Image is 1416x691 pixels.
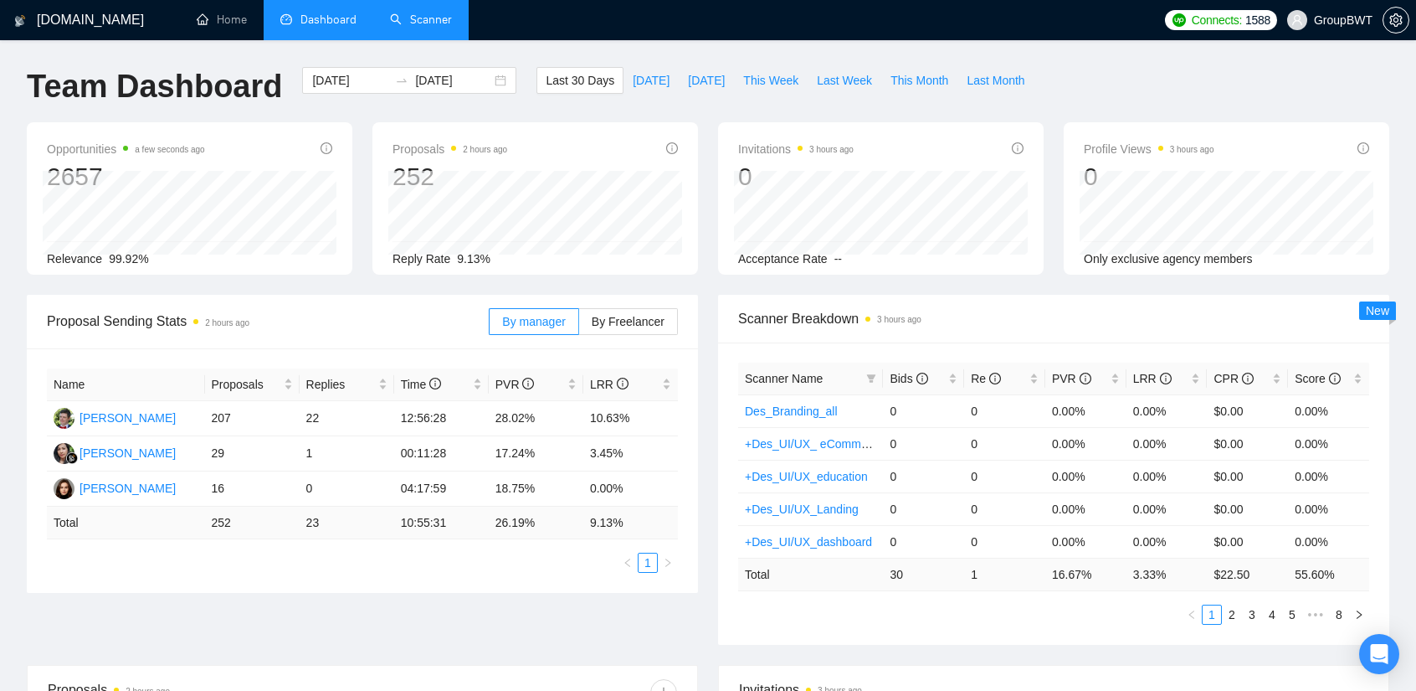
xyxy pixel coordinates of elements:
[489,436,583,472] td: 17.24%
[1207,427,1288,460] td: $0.00
[66,452,78,464] img: gigradar-bm.png
[1383,13,1408,27] span: setting
[415,71,491,90] input: End date
[502,315,565,328] span: By manager
[1126,492,1208,525] td: 0.00%
[623,67,679,94] button: [DATE]
[392,139,507,159] span: Proposals
[300,507,394,539] td: 23
[392,161,507,193] div: 252
[745,535,872,549] a: +Des_UI/UX_dashboard
[394,401,489,436] td: 12:56:28
[964,394,1045,427] td: 0
[463,145,507,154] time: 2 hours ago
[1359,634,1399,674] div: Open Intercom Messenger
[197,13,247,27] a: homeHome
[1383,13,1409,27] a: setting
[881,67,957,94] button: This Month
[1288,558,1369,590] td: 55.60 %
[738,308,1369,329] span: Scanner Breakdown
[495,378,535,391] span: PVR
[1288,427,1369,460] td: 0.00%
[27,67,282,106] h1: Team Dashboard
[1366,304,1389,317] span: New
[1302,605,1329,625] span: •••
[47,507,205,539] td: Total
[617,378,628,389] span: info-circle
[489,507,583,539] td: 26.19 %
[1045,525,1126,558] td: 0.00%
[306,375,375,394] span: Replies
[1084,252,1253,266] span: Only exclusive agency members
[205,401,300,436] td: 207
[312,71,388,90] input: Start date
[395,74,408,87] span: to
[883,460,964,492] td: 0
[205,318,249,327] time: 2 hours ago
[1045,558,1126,590] td: 16.67 %
[300,369,394,401] th: Replies
[1012,142,1024,154] span: info-circle
[1172,13,1186,27] img: upwork-logo.png
[743,71,798,90] span: This Week
[489,472,583,507] td: 18.75%
[639,554,657,572] a: 1
[745,470,868,483] a: +Des_UI/UX_education
[47,369,205,401] th: Name
[401,378,441,391] span: Time
[1126,394,1208,427] td: 0.00%
[1207,558,1288,590] td: $ 22.50
[1357,142,1369,154] span: info-circle
[1288,460,1369,492] td: 0.00%
[738,139,854,159] span: Invitations
[1045,492,1126,525] td: 0.00%
[1243,606,1261,624] a: 3
[394,472,489,507] td: 04:17:59
[877,315,921,324] time: 3 hours ago
[1207,460,1288,492] td: $0.00
[80,444,176,462] div: [PERSON_NAME]
[808,67,881,94] button: Last Week
[658,553,678,573] li: Next Page
[1170,145,1214,154] time: 3 hours ago
[80,409,176,427] div: [PERSON_NAME]
[745,437,884,451] a: +Des_UI/UX_ eCommerce
[1262,605,1282,625] li: 4
[866,374,876,384] span: filter
[395,74,408,87] span: swap-right
[1242,605,1262,625] li: 3
[1045,460,1126,492] td: 0.00%
[1203,606,1221,624] a: 1
[633,71,670,90] span: [DATE]
[1223,606,1241,624] a: 2
[522,378,534,389] span: info-circle
[212,375,280,394] span: Proposals
[1202,605,1222,625] li: 1
[1207,492,1288,525] td: $0.00
[80,479,176,498] div: [PERSON_NAME]
[1182,605,1202,625] li: Previous Page
[1133,372,1172,385] span: LRR
[1126,525,1208,558] td: 0.00%
[890,71,948,90] span: This Month
[1084,139,1214,159] span: Profile Views
[47,252,102,266] span: Relevance
[54,408,74,429] img: AS
[618,553,638,573] li: Previous Page
[1354,610,1364,620] span: right
[964,460,1045,492] td: 0
[1052,372,1091,385] span: PVR
[583,401,678,436] td: 10.63%
[14,8,26,34] img: logo
[1329,373,1341,384] span: info-circle
[1245,11,1270,29] span: 1588
[809,145,854,154] time: 3 hours ago
[964,558,1045,590] td: 1
[738,161,854,193] div: 0
[205,507,300,539] td: 252
[1084,161,1214,193] div: 0
[1192,11,1242,29] span: Connects:
[54,446,176,459] a: SN[PERSON_NAME]
[663,558,673,568] span: right
[1349,605,1369,625] button: right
